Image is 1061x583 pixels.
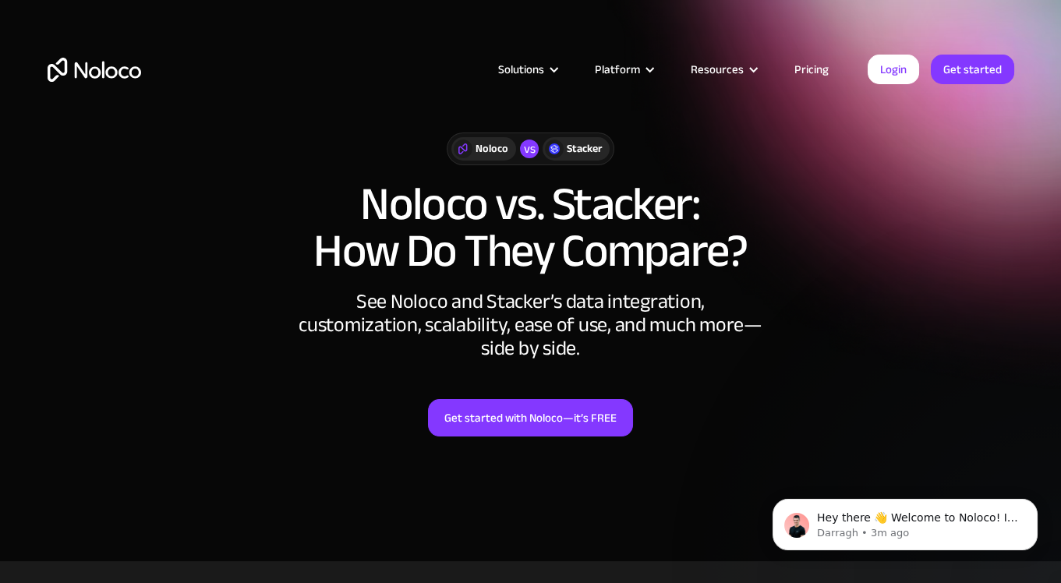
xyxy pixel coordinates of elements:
div: Solutions [479,59,575,79]
a: Login [868,55,919,84]
h1: Noloco vs. Stacker: How Do They Compare? [48,181,1014,274]
div: Resources [671,59,775,79]
div: Platform [575,59,671,79]
div: Solutions [498,59,544,79]
a: home [48,58,141,82]
div: Platform [595,59,640,79]
a: Get started [931,55,1014,84]
a: Get started with Noloco—it’s FREE [428,399,633,436]
a: Pricing [775,59,848,79]
div: vs [520,140,539,158]
iframe: Intercom notifications message [749,466,1061,575]
div: See Noloco and Stacker’s data integration, customization, scalability, ease of use, and much more... [297,290,765,360]
div: Noloco [476,140,508,157]
div: Stacker [567,140,602,157]
div: Resources [691,59,744,79]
